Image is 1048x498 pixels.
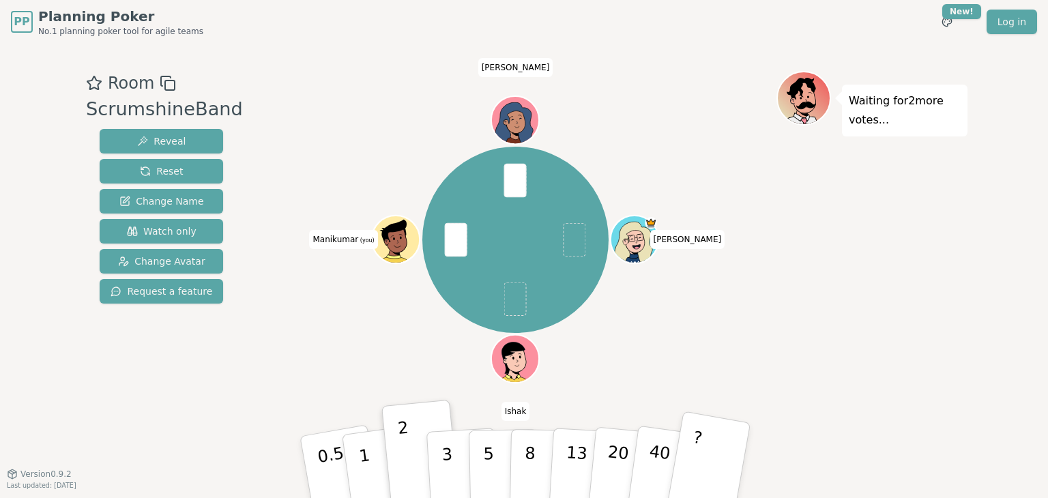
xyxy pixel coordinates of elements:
button: Version0.9.2 [7,469,72,480]
button: Watch only [100,219,223,244]
span: (you) [358,237,375,244]
span: Reveal [137,134,186,148]
button: Add as favourite [86,71,102,96]
p: Waiting for 2 more votes... [849,91,961,130]
span: Watch only [127,224,196,238]
span: Susset SM is the host [645,217,658,229]
button: Click to change your avatar [374,217,419,262]
span: Click to change your name [309,230,377,249]
span: Request a feature [111,284,212,298]
button: Change Avatar [100,249,223,274]
span: Room [108,71,154,96]
div: New! [942,4,981,19]
button: Change Name [100,189,223,214]
p: 2 [397,418,415,493]
button: New! [935,10,959,34]
a: Log in [987,10,1037,34]
span: Last updated: [DATE] [7,482,76,489]
span: Planning Poker [38,7,203,26]
span: Version 0.9.2 [20,469,72,480]
span: Click to change your name [478,58,553,77]
a: PPPlanning PokerNo.1 planning poker tool for agile teams [11,7,203,37]
button: Request a feature [100,279,223,304]
span: Reset [140,164,183,178]
div: ScrumshineBand [86,96,243,123]
span: No.1 planning poker tool for agile teams [38,26,203,37]
span: Change Name [119,194,203,208]
span: Click to change your name [501,402,530,421]
button: Reset [100,159,223,184]
span: Click to change your name [650,230,725,249]
span: Change Avatar [118,254,205,268]
button: Reveal [100,129,223,153]
span: PP [14,14,29,30]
